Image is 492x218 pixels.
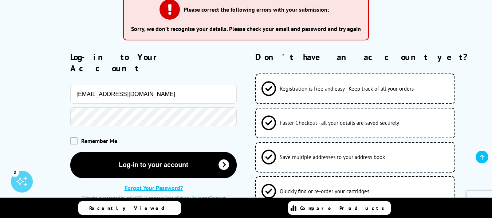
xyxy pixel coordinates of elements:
[280,188,369,195] span: Quickly find or re-order your cartridges
[288,201,391,215] a: Compare Products
[70,51,237,74] h2: Log-in to Your Account
[125,184,183,191] a: Forgot Your Password?
[70,85,237,104] input: Email
[255,51,477,63] h2: Don't have an account yet?
[280,85,414,92] span: Registration is free and easy - Keep track of all your orders
[70,152,237,178] button: Log-in to your account
[142,195,225,206] a: Terms of Service
[89,205,172,211] span: Recently Viewed
[70,195,237,206] div: This site is protected by reCAPTCHA and the Google and apply.
[300,205,388,211] span: Compare Products
[177,195,203,201] a: Privacy Policy
[11,168,19,176] div: 2
[280,119,399,126] span: Faster Checkout - all your details are saved securely
[280,154,385,160] span: Save multiple addresses to your address book
[81,137,117,144] span: Remember Me
[78,201,181,215] a: Recently Viewed
[131,25,361,32] li: Sorry, we don’t recognise your details. Please check your email and password and try again
[184,6,329,13] h3: Please correct the following errors with your submission:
